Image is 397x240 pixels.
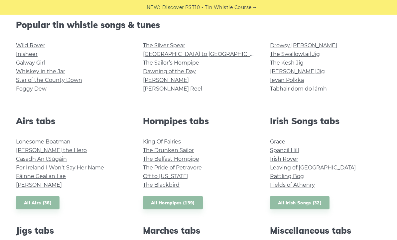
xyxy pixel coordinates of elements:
[270,86,327,92] a: Tabhair dom do lámh
[270,225,381,236] h2: Miscellaneous tabs
[270,164,356,171] a: Leaving of [GEOGRAPHIC_DATA]
[16,138,70,145] a: Lonesome Boatman
[270,42,337,49] a: Drowsy [PERSON_NAME]
[16,20,381,30] h2: Popular tin whistle songs & tunes
[143,173,189,179] a: Off to [US_STATE]
[143,51,266,57] a: [GEOGRAPHIC_DATA] to [GEOGRAPHIC_DATA]
[270,196,330,210] a: All Irish Songs (32)
[16,147,87,153] a: [PERSON_NAME] the Hero
[143,147,194,153] a: The Drunken Sailor
[16,68,65,75] a: Whiskey in the Jar
[162,4,184,11] span: Discover
[16,116,127,126] h2: Airs tabs
[143,225,254,236] h2: Marches tabs
[16,77,82,83] a: Star of the County Down
[270,173,304,179] a: Rattling Bog
[16,86,47,92] a: Foggy Dew
[270,182,315,188] a: Fields of Athenry
[16,60,45,66] a: Galway Girl
[143,60,199,66] a: The Sailor’s Hornpipe
[143,86,202,92] a: [PERSON_NAME] Reel
[16,156,67,162] a: Casadh An tSúgáin
[143,116,254,126] h2: Hornpipes tabs
[270,138,285,145] a: Grace
[270,68,325,75] a: [PERSON_NAME] Jig
[185,4,252,11] a: PST10 - Tin Whistle Course
[270,156,298,162] a: Irish Rover
[147,4,160,11] span: NEW:
[270,147,299,153] a: Spancil Hill
[143,182,180,188] a: The Blackbird
[16,51,38,57] a: Inisheer
[143,156,199,162] a: The Belfast Hornpipe
[16,173,66,179] a: Fáinne Geal an Lae
[143,164,202,171] a: The Pride of Petravore
[143,77,189,83] a: [PERSON_NAME]
[16,164,104,171] a: For Ireland I Won’t Say Her Name
[143,42,185,49] a: The Silver Spear
[16,42,45,49] a: Wild Rover
[270,60,304,66] a: The Kesh Jig
[16,225,127,236] h2: Jigs tabs
[16,196,60,210] a: All Airs (36)
[270,77,304,83] a: Ievan Polkka
[270,116,381,126] h2: Irish Songs tabs
[143,68,196,75] a: Dawning of the Day
[143,196,203,210] a: All Hornpipes (139)
[143,138,181,145] a: King Of Fairies
[270,51,320,57] a: The Swallowtail Jig
[16,182,62,188] a: [PERSON_NAME]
